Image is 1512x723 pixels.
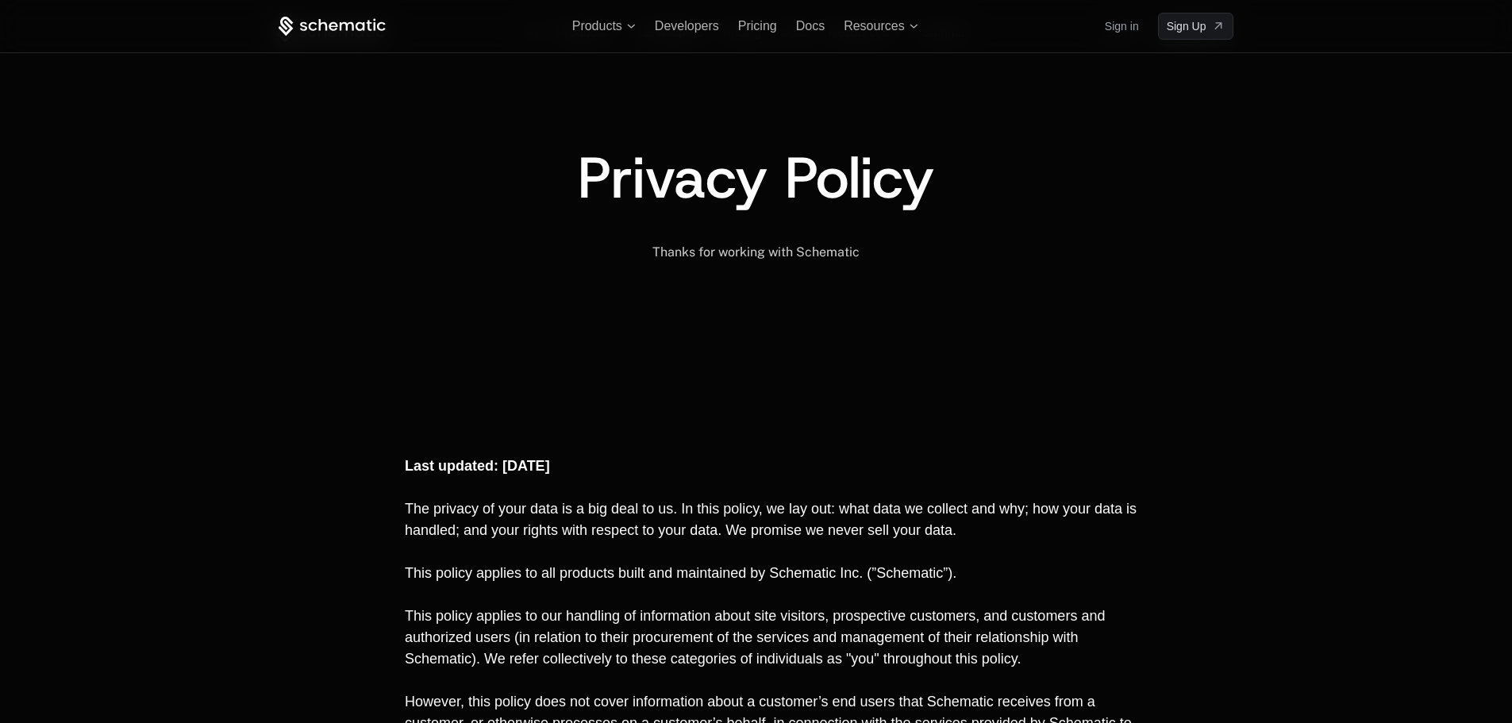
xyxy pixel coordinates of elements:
[1167,18,1206,34] span: Sign Up
[652,244,860,260] span: Thanks for working with Schematic
[405,565,956,581] span: This policy applies to all products built and maintained by Schematic Inc. (”Schematic”).
[1105,13,1139,39] a: Sign in
[405,501,1141,538] span: The privacy of your data is a big deal to us. In this policy, we lay out: what data we collect an...
[405,608,1109,667] span: This policy applies to our handling of information about site visitors, prospective customers, an...
[655,19,719,33] a: Developers
[1158,13,1234,40] a: [object Object]
[578,140,934,216] span: Privacy Policy
[572,19,622,33] span: Products
[738,19,777,33] a: Pricing
[405,458,550,474] span: Last updated: [DATE]
[796,19,825,33] a: Docs
[844,19,904,33] span: Resources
